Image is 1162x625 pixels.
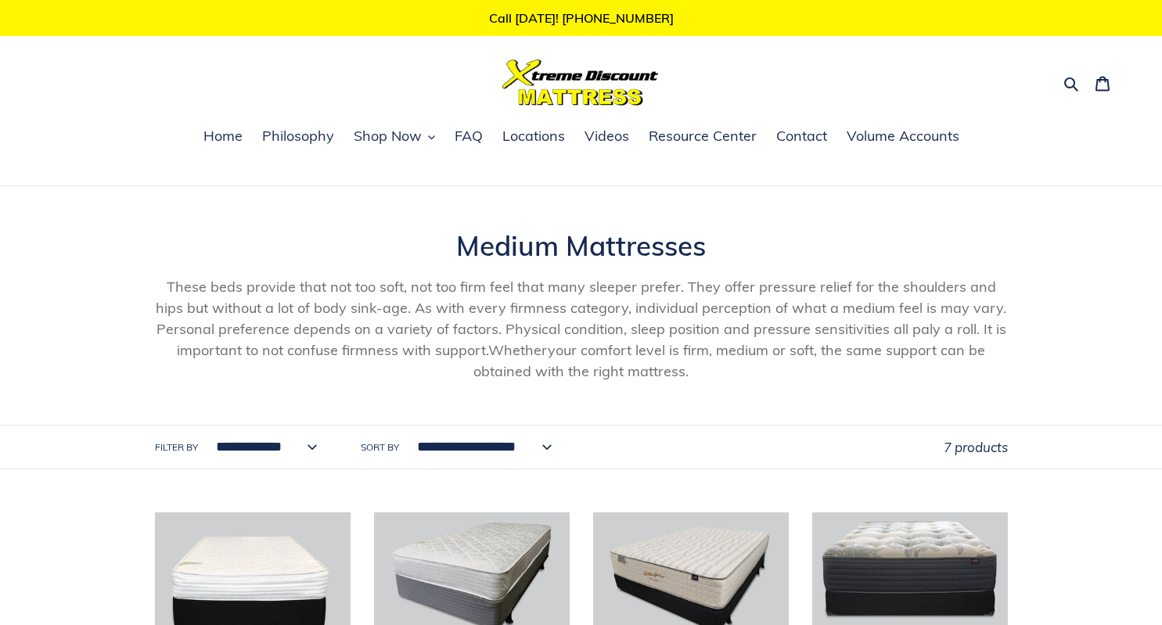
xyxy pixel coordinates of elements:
[254,125,342,149] a: Philosophy
[196,125,250,149] a: Home
[488,341,548,359] span: Whether
[847,127,959,145] span: Volume Accounts
[447,125,491,149] a: FAQ
[502,127,565,145] span: Locations
[577,125,637,149] a: Videos
[203,127,243,145] span: Home
[585,127,629,145] span: Videos
[944,439,1008,455] span: 7 products
[361,440,399,454] label: Sort by
[641,125,764,149] a: Resource Center
[346,125,443,149] button: Shop Now
[155,440,198,454] label: Filter by
[354,127,422,145] span: Shop Now
[455,127,483,145] span: FAQ
[839,125,967,149] a: Volume Accounts
[502,59,659,106] img: Xtreme Discount Mattress
[495,125,573,149] a: Locations
[768,125,835,149] a: Contact
[649,127,757,145] span: Resource Center
[456,228,706,263] span: Medium Mattresses
[262,127,334,145] span: Philosophy
[776,127,827,145] span: Contact
[155,276,1008,382] p: These beds provide that not too soft, not too firm feel that many sleeper prefer. They offer pres...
